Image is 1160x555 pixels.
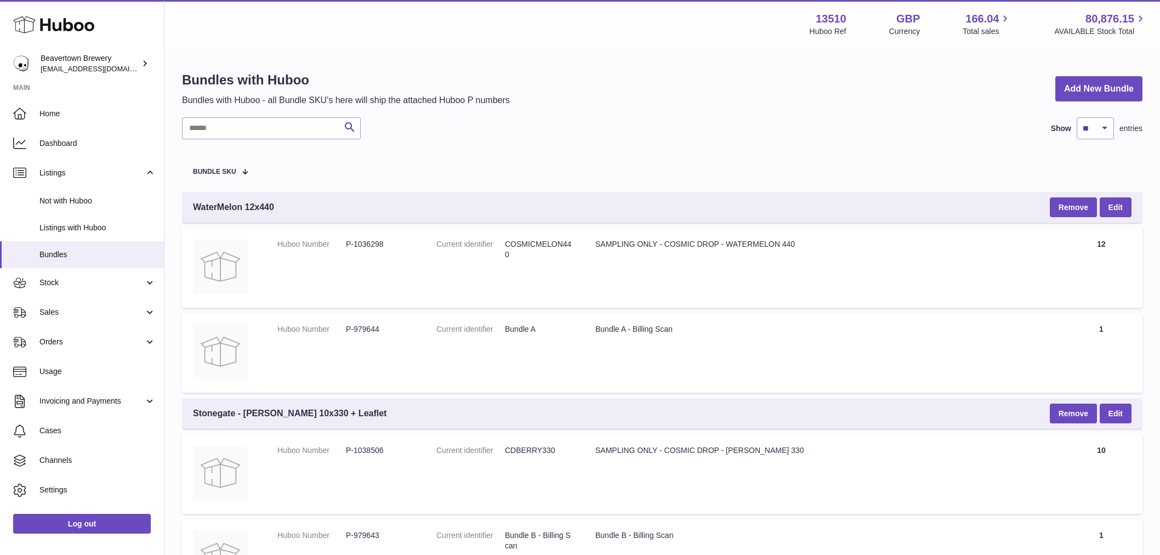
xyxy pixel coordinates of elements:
[39,426,156,436] span: Cases
[816,12,846,26] strong: 13510
[193,407,386,420] span: Stonegate - [PERSON_NAME] 10x330 + Leaflet
[41,53,139,74] div: Beavertown Brewery
[595,445,1049,456] div: SAMPLING ONLY - COSMIC DROP - [PERSON_NAME] 330
[595,239,1049,250] div: SAMPLING ONLY - COSMIC DROP - WATERMELON 440
[39,196,156,206] span: Not with Huboo
[1060,434,1142,514] td: 10
[1055,76,1142,102] a: Add New Bundle
[810,26,846,37] div: Huboo Ref
[39,277,144,288] span: Stock
[346,530,414,541] dd: P-979643
[965,12,999,26] span: 166.04
[346,324,414,335] dd: P-979644
[505,324,573,335] dd: Bundle A
[193,324,248,379] img: Bundle A - Billing Scan
[1051,123,1071,134] label: Show
[39,168,144,178] span: Listings
[1054,12,1147,37] a: 80,876.15 AVAILABLE Stock Total
[1085,12,1134,26] span: 80,876.15
[505,530,573,551] dd: Bundle B - Billing Scan
[13,514,151,534] a: Log out
[39,485,156,495] span: Settings
[595,530,1049,541] div: Bundle B - Billing Scan
[193,168,236,175] span: Bundle SKU
[39,337,144,347] span: Orders
[963,12,1011,37] a: 166.04 Total sales
[277,445,346,456] dt: Huboo Number
[505,239,573,260] dd: COSMICMELON440
[39,366,156,377] span: Usage
[1060,313,1142,393] td: 1
[193,201,274,213] span: WaterMelon 12x440
[1060,228,1142,308] td: 12
[1100,197,1131,217] a: Edit
[1100,404,1131,423] a: Edit
[1054,26,1147,37] span: AVAILABLE Stock Total
[595,324,1049,335] div: Bundle A - Billing Scan
[39,396,144,406] span: Invoicing and Payments
[193,445,248,500] img: SAMPLING ONLY - COSMIC DROP - BERRY 330
[436,445,505,456] dt: Current identifier
[39,109,156,119] span: Home
[39,455,156,466] span: Channels
[1119,123,1142,134] span: entries
[896,12,920,26] strong: GBP
[346,445,414,456] dd: P-1038506
[436,239,505,260] dt: Current identifier
[436,530,505,551] dt: Current identifier
[277,324,346,335] dt: Huboo Number
[505,445,573,456] dd: CDBERRY330
[39,250,156,260] span: Bundles
[1050,197,1097,217] button: Remove
[39,307,144,318] span: Sales
[889,26,920,37] div: Currency
[346,239,414,250] dd: P-1036298
[277,239,346,250] dt: Huboo Number
[39,223,156,233] span: Listings with Huboo
[277,530,346,541] dt: Huboo Number
[436,324,505,335] dt: Current identifier
[193,239,248,294] img: SAMPLING ONLY - COSMIC DROP - WATERMELON 440
[13,55,30,72] img: internalAdmin-13510@internal.huboo.com
[39,138,156,149] span: Dashboard
[182,94,510,106] p: Bundles with Huboo - all Bundle SKU's here will ship the attached Huboo P numbers
[182,71,510,89] h1: Bundles with Huboo
[1050,404,1097,423] button: Remove
[41,64,161,73] span: [EMAIL_ADDRESS][DOMAIN_NAME]
[963,26,1011,37] span: Total sales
